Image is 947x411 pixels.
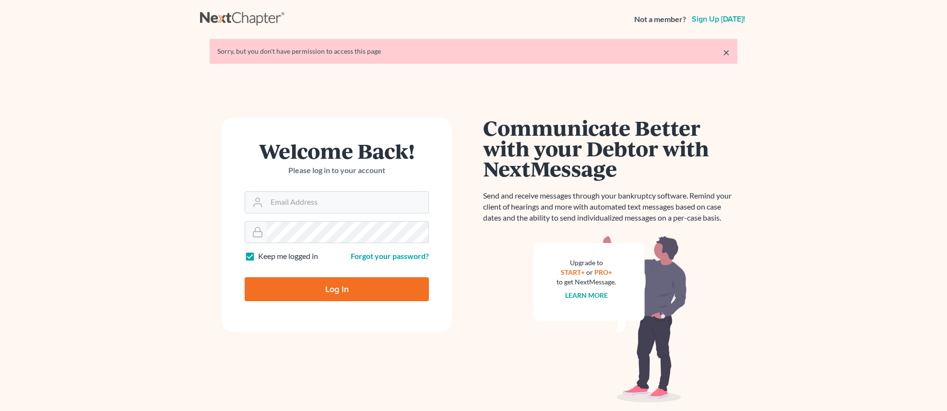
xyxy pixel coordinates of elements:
[690,15,747,23] a: Sign up [DATE]!
[245,165,429,176] p: Please log in to your account
[351,251,429,260] a: Forgot your password?
[723,47,730,58] a: ×
[533,235,687,403] img: nextmessage_bg-59042aed3d76b12b5cd301f8e5b87938c9018125f34e5fa2b7a6b67550977c72.svg
[561,268,585,276] a: START+
[245,141,429,161] h1: Welcome Back!
[634,14,686,25] strong: Not a member?
[556,258,616,268] div: Upgrade to
[245,277,429,301] input: Log In
[586,268,593,276] span: or
[258,251,318,262] label: Keep me logged in
[565,291,608,299] a: Learn more
[483,117,737,179] h1: Communicate Better with your Debtor with NextMessage
[267,192,428,213] input: Email Address
[594,268,612,276] a: PRO+
[483,190,737,223] p: Send and receive messages through your bankruptcy software. Remind your client of hearings and mo...
[217,47,730,56] div: Sorry, but you don't have permission to access this page
[556,277,616,287] div: to get NextMessage.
